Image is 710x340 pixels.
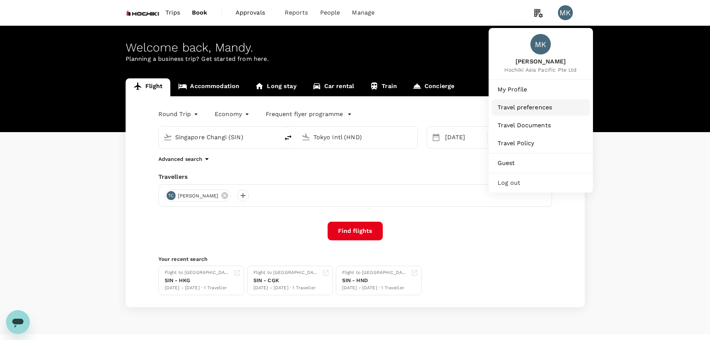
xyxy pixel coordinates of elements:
[352,8,375,17] span: Manage
[558,5,573,20] div: MK
[279,129,297,147] button: delete
[165,277,230,284] div: SIN - HKG
[342,269,408,277] div: Flight to [GEOGRAPHIC_DATA]
[192,8,208,17] span: Book
[253,269,319,277] div: Flight to [GEOGRAPHIC_DATA]
[126,54,585,63] p: Planning a business trip? Get started from here.
[266,110,343,119] p: Frequent flyer programme
[328,222,383,240] button: Find flights
[530,34,551,54] div: MK
[498,139,584,148] span: Travel Policy
[165,269,230,277] div: Flight to [GEOGRAPHIC_DATA]
[158,155,202,163] p: Advanced search
[158,155,211,163] button: Advanced search
[165,190,231,202] div: TC[PERSON_NAME]
[165,8,180,17] span: Trips
[167,191,176,200] div: TC
[342,284,408,292] div: [DATE] - [DATE] · 1 Traveller
[175,131,264,143] input: Depart from
[492,155,590,171] a: Guest
[362,78,405,96] a: Train
[215,108,251,120] div: Economy
[313,131,402,143] input: Going to
[498,159,584,168] span: Guest
[158,255,552,263] p: Your recent search
[320,8,340,17] span: People
[304,78,362,96] a: Car rental
[492,175,590,191] div: Log out
[236,8,273,17] span: Approvals
[266,110,352,119] button: Frequent flyer programme
[6,310,30,334] iframe: Button to launch messaging window
[498,103,584,112] span: Travel preferences
[442,130,486,145] div: [DATE]
[504,66,577,74] span: Hochiki Asia Pacific Pte Ltd
[247,78,304,96] a: Long stay
[498,85,584,94] span: My Profile
[498,121,584,130] span: Travel Documents
[492,99,590,116] a: Travel preferences
[165,284,230,292] div: [DATE] - [DATE] · 1 Traveller
[492,117,590,134] a: Travel Documents
[126,78,171,96] a: Flight
[504,57,577,66] span: [PERSON_NAME]
[126,4,160,21] img: Hochiki Asia Pacific Pte Ltd
[274,136,275,138] button: Open
[253,284,319,292] div: [DATE] - [DATE] · 1 Traveller
[170,78,247,96] a: Accommodation
[285,8,308,17] span: Reports
[412,136,414,138] button: Open
[498,178,584,187] span: Log out
[492,81,590,98] a: My Profile
[173,192,223,200] span: [PERSON_NAME]
[126,41,585,54] div: Welcome back , Mandy .
[253,277,319,284] div: SIN - CGK
[492,135,590,152] a: Travel Policy
[158,172,552,181] div: Travellers
[405,78,462,96] a: Concierge
[342,277,408,284] div: SIN - HND
[158,108,200,120] div: Round Trip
